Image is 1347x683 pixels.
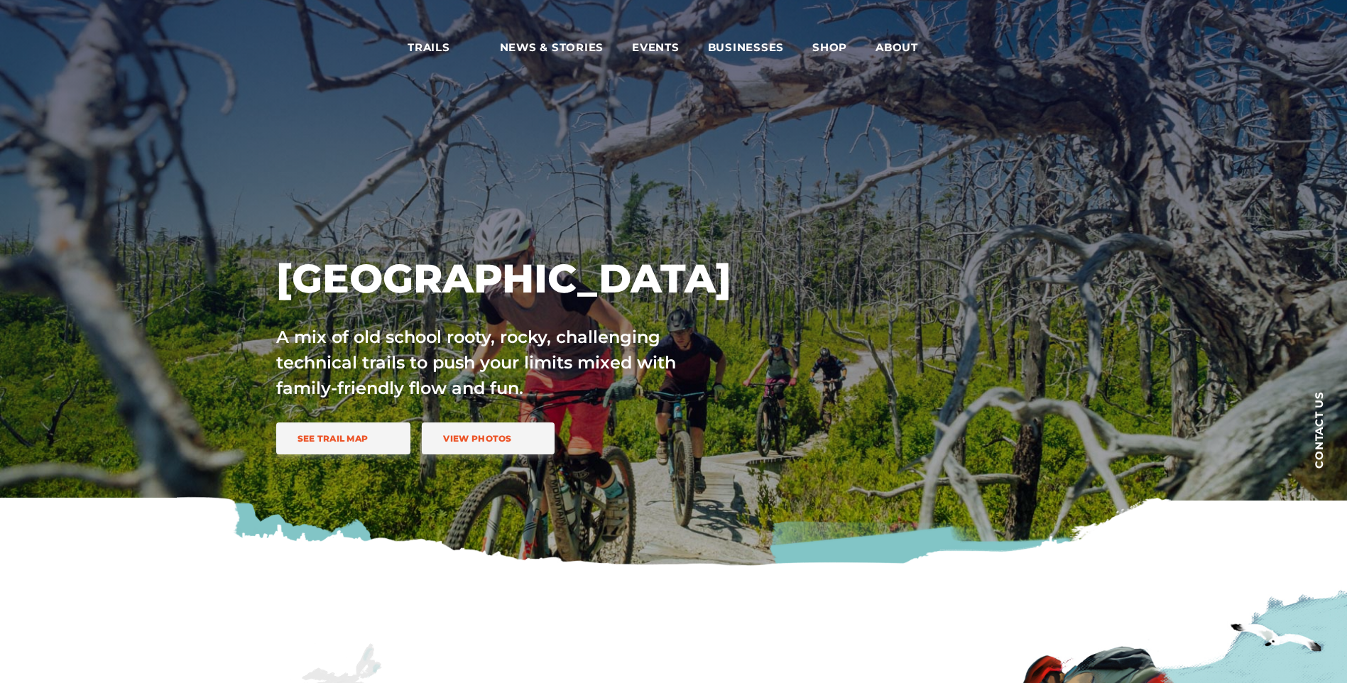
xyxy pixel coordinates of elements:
span: Shop [812,40,847,55]
p: A mix of old school rooty, rocky, challenging technical trails to push your limits mixed with fam... [276,324,708,401]
span: About [876,40,939,55]
span: News & Stories [500,40,604,55]
span: Contact us [1314,391,1324,469]
span: View Photos [443,433,511,444]
span: See Trail Map [298,433,369,444]
a: View Photos trail icon [422,422,554,454]
h1: [GEOGRAPHIC_DATA] [276,253,802,303]
a: Contact us [1290,369,1347,490]
span: Events [632,40,680,55]
span: Businesses [708,40,785,55]
a: See Trail Map trail icon [276,422,411,454]
span: Trails [408,40,471,55]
